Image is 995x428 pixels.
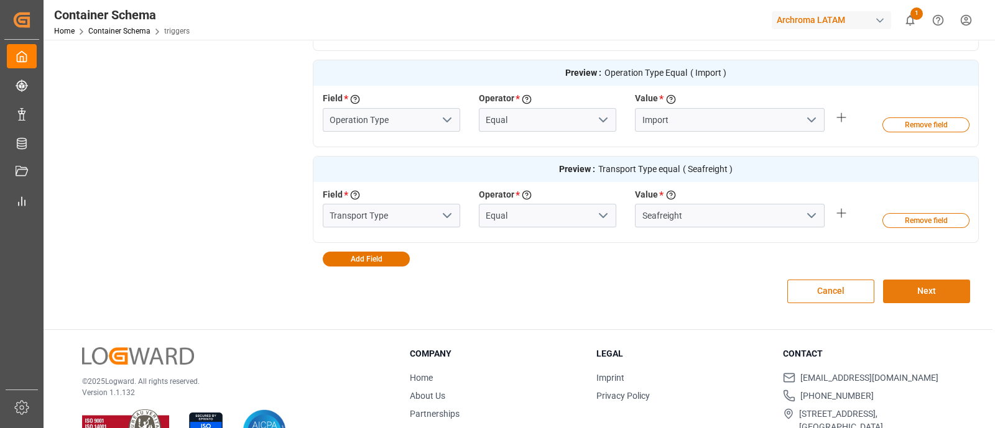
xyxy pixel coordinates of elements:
button: open menu [802,206,820,225]
strong: Preview : [565,66,601,80]
input: Type to search/select [479,108,616,132]
label: Value [635,92,658,106]
button: Archroma LATAM [772,8,896,32]
button: Add Field [323,252,410,266]
p: Version 1.1.132 [82,387,379,398]
span: Transport Type equal [598,163,680,176]
img: Logward Logo [82,347,194,365]
div: Container Schema [54,6,190,24]
button: Next [883,280,970,303]
button: open menu [437,206,455,225]
label: Value [635,188,658,202]
a: Home [410,373,433,383]
input: Type to search/select [479,204,616,227]
a: Imprint [596,373,624,383]
button: Remove field [882,117,970,132]
input: Select Field Key [635,108,825,132]
strong: Preview : [559,163,595,176]
input: Type to search/select [323,108,460,132]
input: Select Field Key [635,204,825,227]
button: open menu [593,206,612,225]
span: ( Import ) [690,66,726,80]
a: Container Schema [88,27,150,35]
a: Privacy Policy [596,391,650,401]
label: Field [323,92,343,106]
span: 1 [910,7,923,20]
a: Home [54,27,75,35]
a: About Us [410,391,445,401]
button: open menu [437,111,455,130]
h3: Legal [596,347,767,360]
span: ( Seafreight ) [683,163,733,176]
label: Operator [479,188,514,202]
a: Partnerships [410,409,460,419]
div: Archroma LATAM [772,11,891,29]
p: © 2025 Logward. All rights reserved. [82,376,379,387]
span: [EMAIL_ADDRESS][DOMAIN_NAME] [800,371,938,385]
h3: Company [410,347,581,360]
button: show 1 new notifications [896,6,924,34]
label: Operator [479,92,514,106]
button: Cancel [787,280,874,303]
input: Type to search/select [323,204,460,227]
button: Help Center [924,6,952,34]
h3: Contact [783,347,954,360]
span: [PHONE_NUMBER] [800,389,874,403]
button: open menu [593,111,612,130]
button: open menu [802,111,820,130]
button: Remove field [882,213,970,228]
label: Field [323,188,343,202]
span: Operation Type Equal [604,66,687,80]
